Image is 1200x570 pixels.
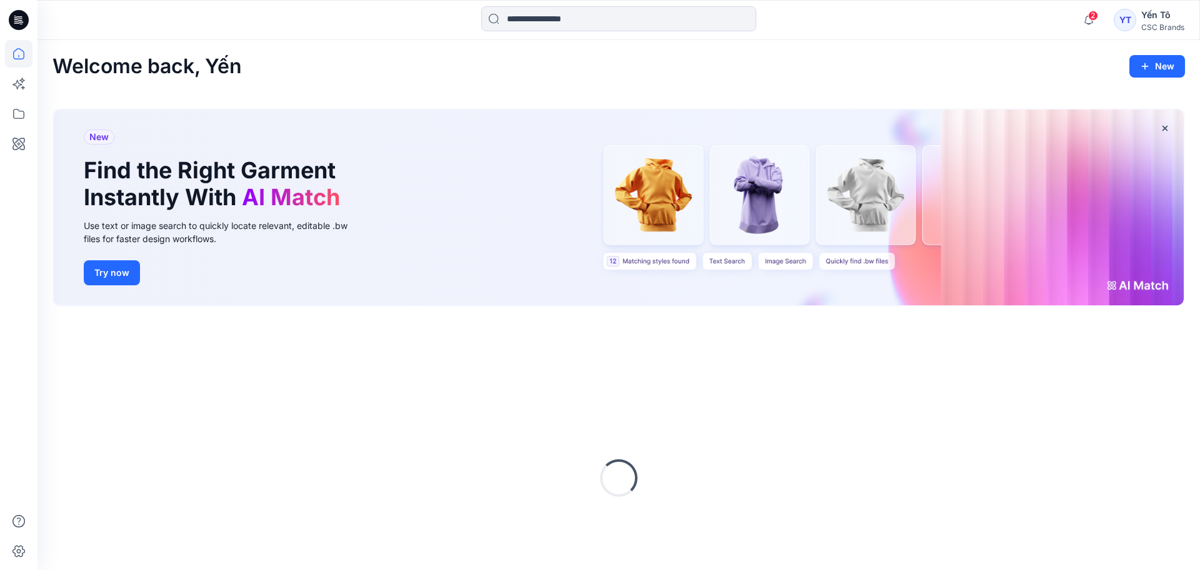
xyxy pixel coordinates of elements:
[1088,11,1098,21] span: 2
[1141,8,1184,23] div: Yến Tô
[242,183,340,211] span: AI Match
[84,260,140,285] button: Try now
[1129,55,1185,78] button: New
[1114,9,1136,31] div: YT
[52,55,242,78] h2: Welcome back, Yến
[1141,23,1184,32] div: CSC Brands
[84,219,365,245] div: Use text or image search to quickly locate relevant, editable .bw files for faster design workflows.
[89,130,109,145] span: New
[84,157,346,211] h1: Find the Right Garment Instantly With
